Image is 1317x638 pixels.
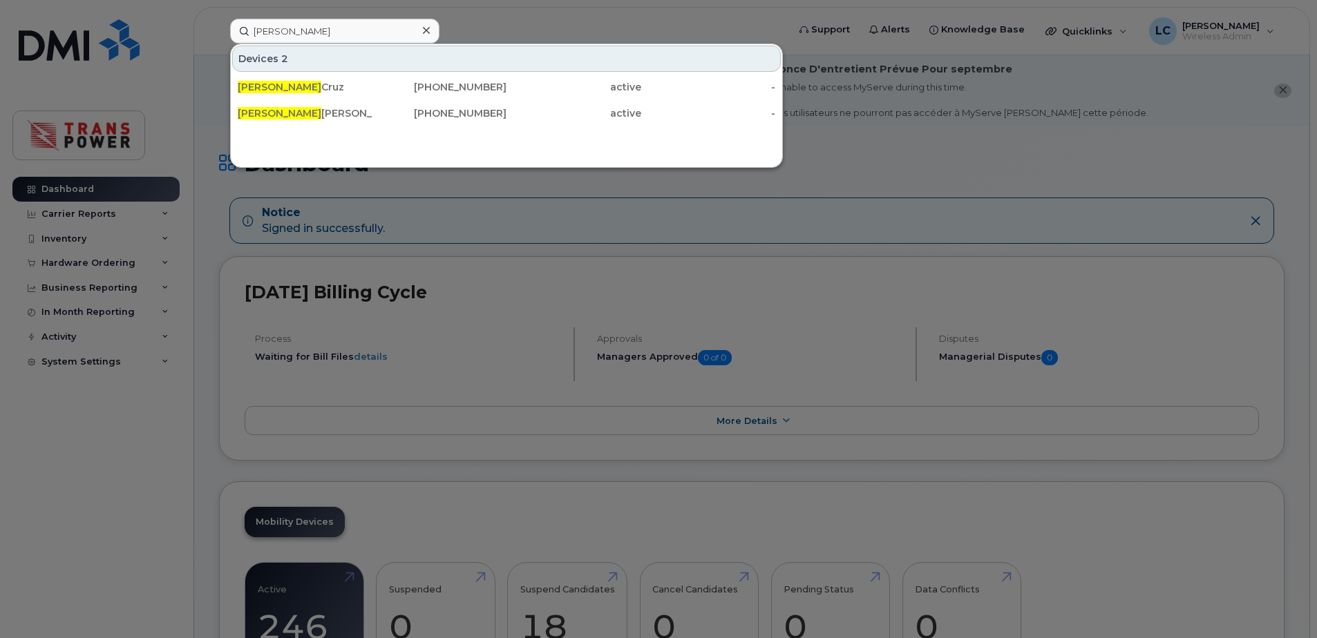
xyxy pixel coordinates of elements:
[641,106,776,120] div: -
[232,101,781,126] a: [PERSON_NAME][PERSON_NAME] Tablet[PHONE_NUMBER]active-
[232,46,781,72] div: Devices
[238,80,372,94] div: Cruz
[506,80,641,94] div: active
[281,52,288,66] span: 2
[238,106,372,120] div: [PERSON_NAME] Tablet
[232,75,781,99] a: [PERSON_NAME]Cruz[PHONE_NUMBER]active-
[372,106,507,120] div: [PHONE_NUMBER]
[372,80,507,94] div: [PHONE_NUMBER]
[506,106,641,120] div: active
[238,81,321,93] span: [PERSON_NAME]
[238,107,321,119] span: [PERSON_NAME]
[641,80,776,94] div: -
